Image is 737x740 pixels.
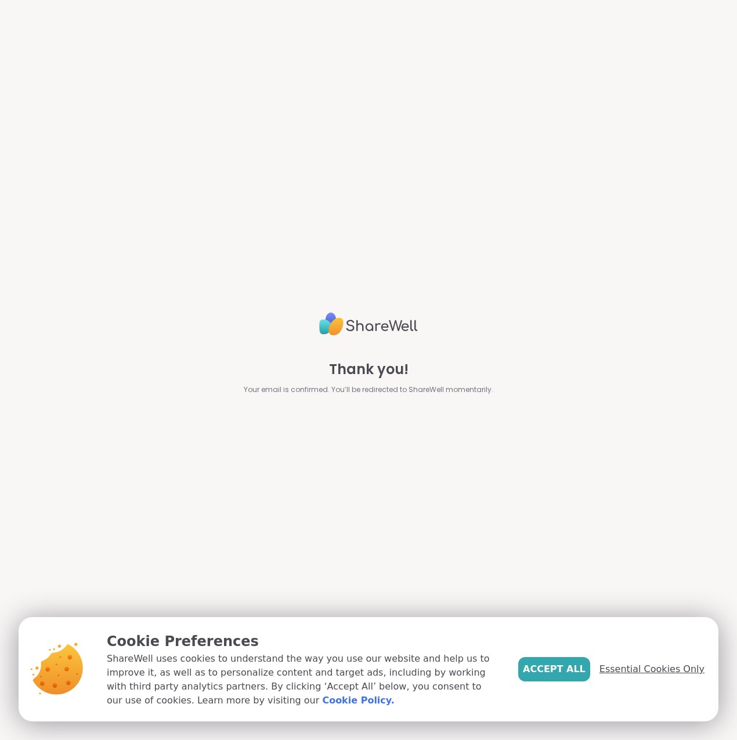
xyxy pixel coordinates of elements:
[523,662,586,676] span: Accept All
[244,384,493,395] span: Your email is confirmed. You’ll be redirected to ShareWell momentarily.
[107,631,500,652] p: Cookie Preferences
[322,694,394,708] a: Cookie Policy.
[329,359,409,380] span: Thank you!
[319,308,418,341] img: ShareWell Logo
[599,662,705,676] span: Essential Cookies Only
[107,652,500,708] p: ShareWell uses cookies to understand the way you use our website and help us to improve it, as we...
[518,657,590,681] button: Accept All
